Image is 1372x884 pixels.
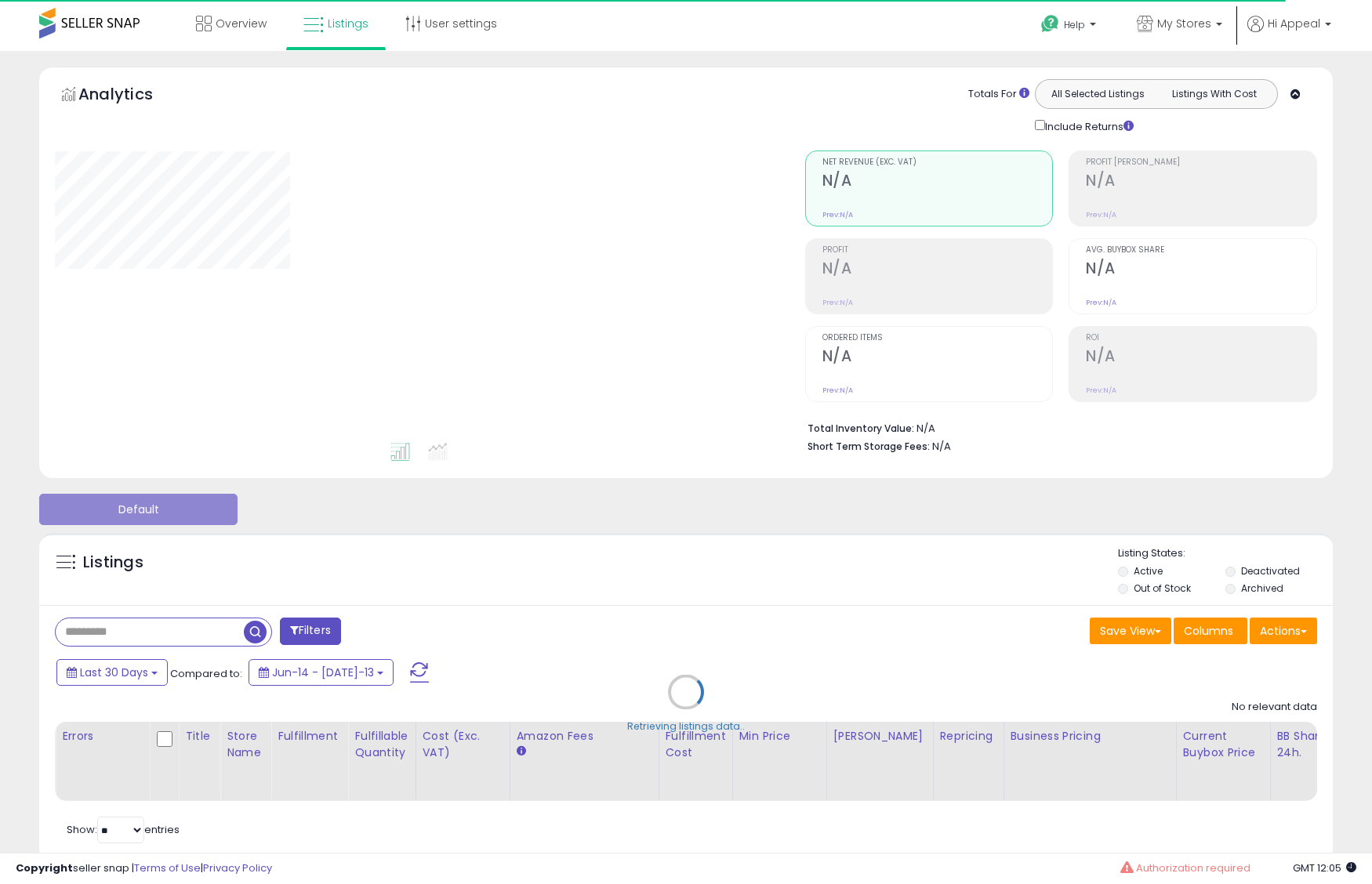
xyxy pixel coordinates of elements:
b: Short Term Storage Fees: [808,440,930,453]
span: Listings [328,16,368,31]
small: Prev: N/A [822,386,853,395]
button: Default [39,494,238,525]
h2: N/A [822,172,1053,193]
h2: N/A [822,259,1053,281]
span: Profit [PERSON_NAME] [1086,158,1316,167]
small: Prev: N/A [1086,386,1116,395]
strong: Copyright [16,860,73,875]
h2: N/A [1086,259,1316,281]
h5: Analytics [78,83,183,109]
span: Ordered Items [822,334,1053,342]
li: N/A [808,418,1305,437]
h2: N/A [1086,172,1316,193]
small: Prev: N/A [1086,210,1116,219]
h2: N/A [1086,347,1316,368]
div: Include Returns [1023,117,1152,135]
a: Help [1029,2,1112,51]
a: Hi Appeal [1247,16,1331,51]
small: Prev: N/A [822,298,853,307]
button: Listings With Cost [1156,84,1272,104]
span: Profit [822,246,1053,255]
span: N/A [932,439,951,454]
div: Totals For [968,87,1029,102]
button: All Selected Listings [1040,84,1156,104]
span: Help [1064,18,1085,31]
span: Overview [216,16,267,31]
span: ROI [1086,334,1316,342]
h2: N/A [822,347,1053,368]
span: Avg. Buybox Share [1086,246,1316,255]
small: Prev: N/A [822,210,853,219]
small: Prev: N/A [1086,298,1116,307]
span: Net Revenue (Exc. VAT) [822,158,1053,167]
div: seller snap | | [16,861,272,876]
span: My Stores [1157,16,1211,31]
b: Total Inventory Value: [808,422,914,435]
div: Retrieving listings data.. [627,719,745,734]
span: Hi Appeal [1268,16,1320,31]
i: Get Help [1040,14,1060,34]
